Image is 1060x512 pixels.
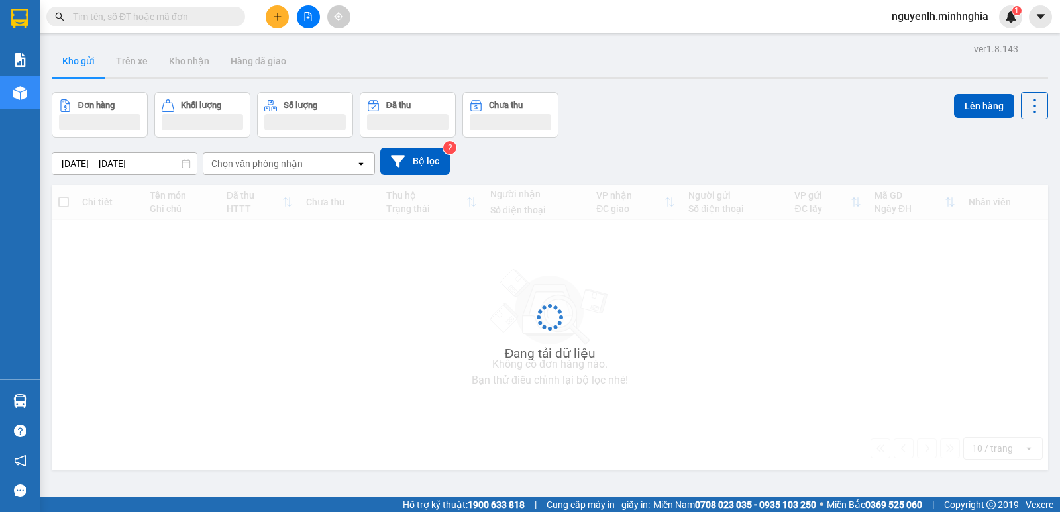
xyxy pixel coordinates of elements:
button: Đơn hàng [52,92,148,138]
div: ver 1.8.143 [974,42,1018,56]
span: message [14,484,26,497]
span: | [535,497,537,512]
div: Chọn văn phòng nhận [211,157,303,170]
span: caret-down [1035,11,1047,23]
img: solution-icon [13,53,27,67]
sup: 2 [443,141,456,154]
button: file-add [297,5,320,28]
span: | [932,497,934,512]
span: nguyenlh.minhnghia [881,8,999,25]
span: ⚪️ [820,502,823,507]
img: warehouse-icon [13,86,27,100]
div: Đơn hàng [78,101,115,110]
img: logo-vxr [11,9,28,28]
button: caret-down [1029,5,1052,28]
button: Lên hàng [954,94,1014,118]
span: search [55,12,64,21]
strong: 0369 525 060 [865,499,922,510]
input: Tìm tên, số ĐT hoặc mã đơn [73,9,229,24]
div: Khối lượng [181,101,221,110]
span: 1 [1014,6,1019,15]
button: aim [327,5,350,28]
span: aim [334,12,343,21]
div: Đã thu [386,101,411,110]
button: Đã thu [360,92,456,138]
button: Hàng đã giao [220,45,297,77]
button: Kho nhận [158,45,220,77]
span: Hỗ trợ kỹ thuật: [403,497,525,512]
button: Kho gửi [52,45,105,77]
span: file-add [303,12,313,21]
span: Miền Nam [653,497,816,512]
div: Chưa thu [489,101,523,110]
span: Miền Bắc [827,497,922,512]
img: icon-new-feature [1005,11,1017,23]
button: Số lượng [257,92,353,138]
span: question-circle [14,425,26,437]
sup: 1 [1012,6,1022,15]
input: Select a date range. [52,153,197,174]
strong: 0708 023 035 - 0935 103 250 [695,499,816,510]
span: copyright [986,500,996,509]
div: Số lượng [284,101,317,110]
button: plus [266,5,289,28]
button: Bộ lọc [380,148,450,175]
button: Khối lượng [154,92,250,138]
span: plus [273,12,282,21]
span: notification [14,454,26,467]
div: Đang tải dữ liệu [505,344,596,364]
svg: open [356,158,366,169]
strong: 1900 633 818 [468,499,525,510]
button: Trên xe [105,45,158,77]
button: Chưa thu [462,92,558,138]
img: warehouse-icon [13,394,27,408]
span: Cung cấp máy in - giấy in: [547,497,650,512]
